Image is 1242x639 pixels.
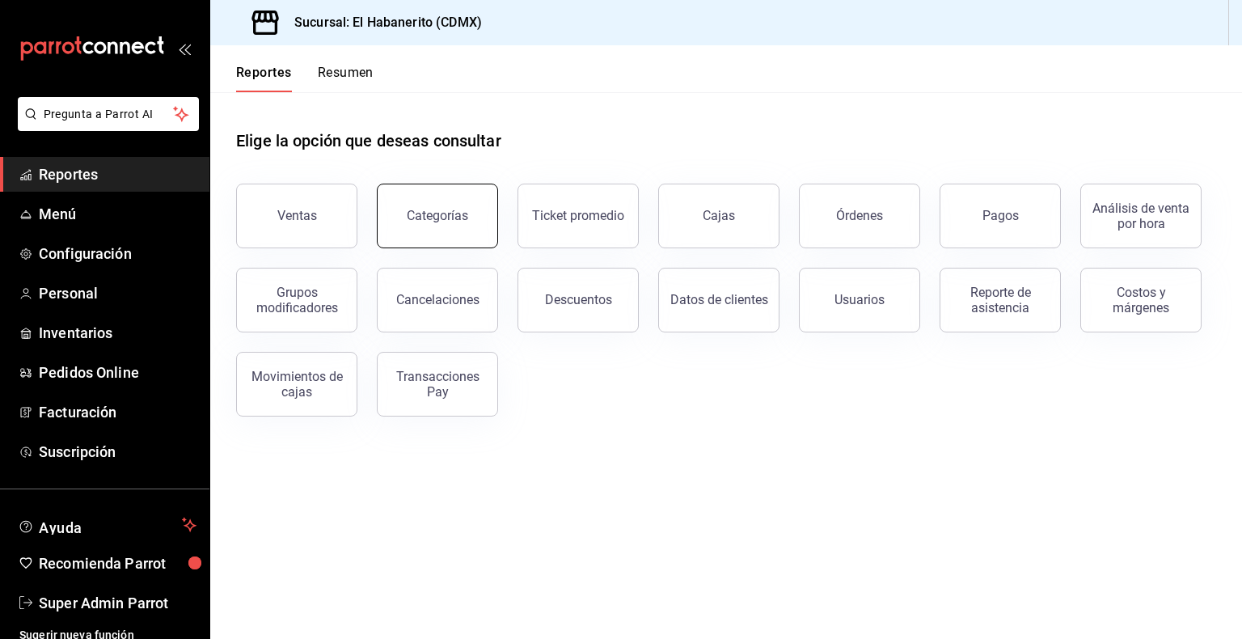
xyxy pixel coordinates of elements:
div: Análisis de venta por hora [1091,201,1191,231]
div: Usuarios [834,292,885,307]
span: Recomienda Parrot [39,552,196,574]
h1: Elige la opción que deseas consultar [236,129,501,153]
a: Pregunta a Parrot AI [11,117,199,134]
div: Transacciones Pay [387,369,488,400]
span: Pedidos Online [39,362,196,383]
span: Suscripción [39,441,196,463]
div: Grupos modificadores [247,285,347,315]
div: Cancelaciones [396,292,479,307]
span: Personal [39,282,196,304]
button: Análisis de venta por hora [1080,184,1202,248]
button: Órdenes [799,184,920,248]
span: Reportes [39,163,196,185]
span: Menú [39,203,196,225]
button: Pregunta a Parrot AI [18,97,199,131]
div: Reporte de asistencia [950,285,1050,315]
button: Cajas [658,184,779,248]
span: Inventarios [39,322,196,344]
div: Cajas [703,208,735,223]
button: Resumen [318,65,374,92]
div: Órdenes [836,208,883,223]
button: Reportes [236,65,292,92]
button: Categorías [377,184,498,248]
button: Ventas [236,184,357,248]
span: Pregunta a Parrot AI [44,106,174,123]
div: Datos de clientes [670,292,768,307]
div: Movimientos de cajas [247,369,347,400]
button: Movimientos de cajas [236,352,357,417]
span: Ayuda [39,515,175,535]
button: open_drawer_menu [178,42,191,55]
button: Cancelaciones [377,268,498,332]
button: Ticket promedio [517,184,639,248]
button: Costos y márgenes [1080,268,1202,332]
button: Descuentos [517,268,639,332]
span: Facturación [39,401,196,423]
button: Usuarios [799,268,920,332]
span: Super Admin Parrot [39,592,196,614]
div: Costos y márgenes [1091,285,1191,315]
span: Configuración [39,243,196,264]
button: Transacciones Pay [377,352,498,417]
div: Categorías [407,208,468,223]
div: Descuentos [545,292,612,307]
button: Reporte de asistencia [940,268,1061,332]
button: Pagos [940,184,1061,248]
div: Pagos [982,208,1019,223]
h3: Sucursal: El Habanerito (CDMX) [281,13,482,32]
button: Datos de clientes [658,268,779,332]
div: navigation tabs [236,65,374,92]
button: Grupos modificadores [236,268,357,332]
div: Ticket promedio [532,208,624,223]
div: Ventas [277,208,317,223]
